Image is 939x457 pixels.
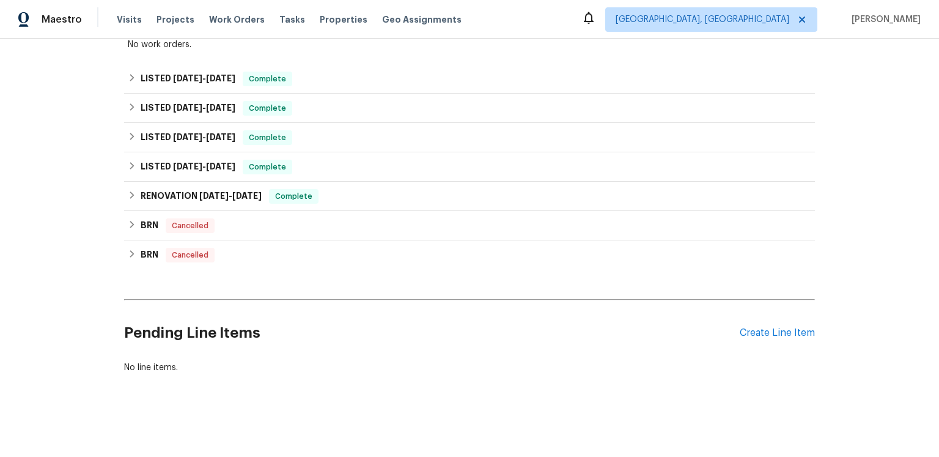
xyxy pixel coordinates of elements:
[173,162,202,171] span: [DATE]
[156,13,194,26] span: Projects
[270,190,317,202] span: Complete
[199,191,262,200] span: -
[173,133,235,141] span: -
[244,132,291,144] span: Complete
[128,39,811,51] div: No work orders.
[42,13,82,26] span: Maestro
[141,101,235,116] h6: LISTED
[173,133,202,141] span: [DATE]
[616,13,789,26] span: [GEOGRAPHIC_DATA], [GEOGRAPHIC_DATA]
[124,94,815,123] div: LISTED [DATE]-[DATE]Complete
[141,248,158,262] h6: BRN
[847,13,921,26] span: [PERSON_NAME]
[206,103,235,112] span: [DATE]
[141,189,262,204] h6: RENOVATION
[124,362,815,374] div: No line items.
[244,161,291,173] span: Complete
[206,133,235,141] span: [DATE]
[279,15,305,24] span: Tasks
[209,13,265,26] span: Work Orders
[173,74,202,83] span: [DATE]
[141,218,158,233] h6: BRN
[320,13,367,26] span: Properties
[199,191,229,200] span: [DATE]
[167,220,213,232] span: Cancelled
[124,305,740,362] h2: Pending Line Items
[124,211,815,240] div: BRN Cancelled
[141,160,235,174] h6: LISTED
[124,64,815,94] div: LISTED [DATE]-[DATE]Complete
[244,73,291,85] span: Complete
[382,13,462,26] span: Geo Assignments
[173,103,202,112] span: [DATE]
[173,162,235,171] span: -
[232,191,262,200] span: [DATE]
[124,123,815,152] div: LISTED [DATE]-[DATE]Complete
[117,13,142,26] span: Visits
[167,249,213,261] span: Cancelled
[141,72,235,86] h6: LISTED
[206,162,235,171] span: [DATE]
[740,327,815,339] div: Create Line Item
[124,152,815,182] div: LISTED [DATE]-[DATE]Complete
[124,182,815,211] div: RENOVATION [DATE]-[DATE]Complete
[173,103,235,112] span: -
[141,130,235,145] h6: LISTED
[124,240,815,270] div: BRN Cancelled
[206,74,235,83] span: [DATE]
[173,74,235,83] span: -
[244,102,291,114] span: Complete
